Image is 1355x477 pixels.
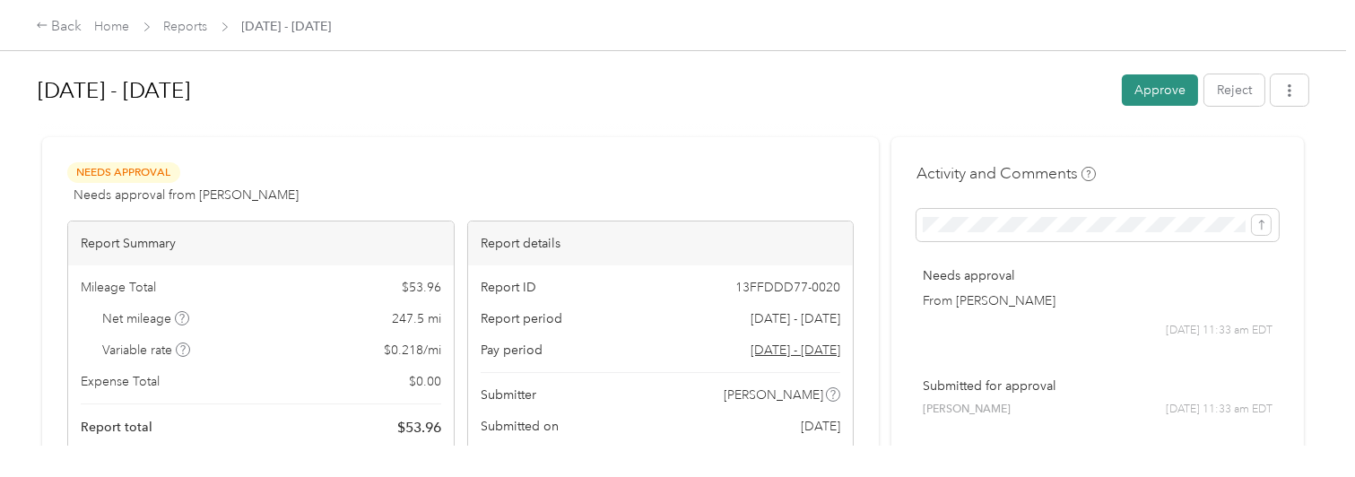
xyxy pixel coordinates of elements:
span: $ 53.96 [402,278,441,297]
div: Report details [468,221,854,265]
span: [PERSON_NAME] [724,386,823,404]
span: Submitter [481,386,536,404]
iframe: Everlance-gr Chat Button Frame [1255,377,1355,477]
button: Reject [1204,74,1264,106]
span: Net mileage [103,309,190,328]
a: Reports [164,19,208,34]
a: Home [95,19,130,34]
span: Pay period [481,341,543,360]
h4: Activity and Comments [916,162,1096,185]
span: [PERSON_NAME] [923,402,1011,418]
span: $ 0.218 / mi [384,341,441,360]
span: Needs approval from [PERSON_NAME] [74,186,299,204]
span: [DATE] 11:33 am EDT [1166,402,1272,418]
p: Submitted for approval [923,377,1272,395]
span: 13FFDDD77-0020 [735,278,840,297]
span: Submitted on [481,417,559,436]
span: Expense Total [81,372,160,391]
div: Report Summary [68,221,454,265]
p: Needs approval [923,266,1272,285]
span: 247.5 mi [392,309,441,328]
p: From [PERSON_NAME] [923,291,1272,310]
span: Go to pay period [751,341,840,360]
span: [DATE] [801,417,840,436]
span: Report ID [481,278,536,297]
button: Approve [1122,74,1198,106]
span: Needs Approval [67,162,180,183]
h1: Aug 1 - 31, 2025 [38,69,1109,112]
span: Mileage Total [81,278,156,297]
span: $ 53.96 [397,417,441,438]
span: [DATE] - [DATE] [751,309,840,328]
span: Report total [81,418,152,437]
span: Report period [481,309,562,328]
span: $ 0.00 [409,372,441,391]
span: [DATE] - [DATE] [242,17,332,36]
span: Variable rate [103,341,191,360]
span: [DATE] 11:33 am EDT [1166,323,1272,339]
div: Back [36,16,83,38]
